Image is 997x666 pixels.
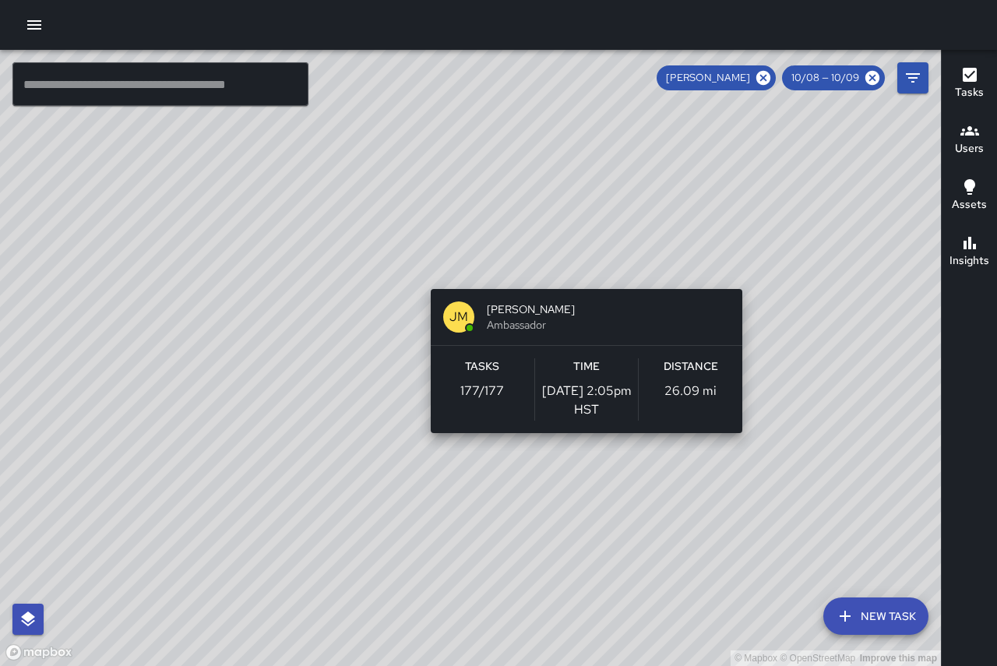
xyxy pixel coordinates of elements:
div: [PERSON_NAME] [657,65,776,90]
button: Users [942,112,997,168]
h6: Distance [664,358,718,375]
span: [PERSON_NAME] [657,70,759,86]
span: Ambassador [487,317,730,333]
h6: Users [955,140,984,157]
div: 10/08 — 10/09 [782,65,885,90]
h6: Tasks [465,358,499,375]
p: 177 / 177 [460,382,504,400]
h6: Tasks [955,84,984,101]
button: Filters [897,62,928,93]
button: Insights [942,224,997,280]
p: JM [449,308,468,326]
button: JM[PERSON_NAME]AmbassadorTasks177/177Time[DATE] 2:05pm HSTDistance26.09 mi [431,289,742,433]
button: Tasks [942,56,997,112]
h6: Assets [952,196,987,213]
button: New Task [823,597,928,635]
span: [PERSON_NAME] [487,301,730,317]
h6: Insights [949,252,989,270]
h6: Time [573,358,600,375]
p: 26.09 mi [664,382,717,400]
p: [DATE] 2:05pm HST [535,382,639,419]
span: 10/08 — 10/09 [782,70,868,86]
button: Assets [942,168,997,224]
